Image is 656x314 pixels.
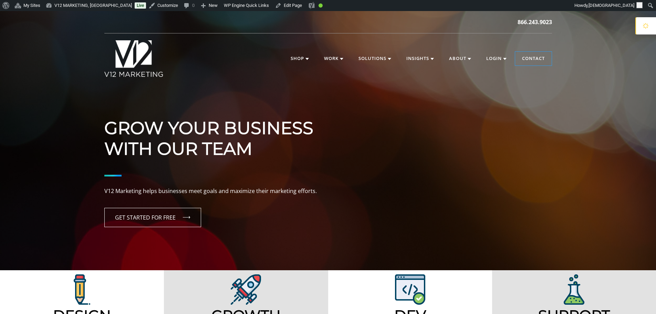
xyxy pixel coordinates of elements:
[135,2,146,9] a: Live
[395,274,425,305] img: V12 Marketing Web Development Solutions
[319,3,323,8] div: Good
[104,97,552,159] h1: Grow Your Business With Our Team
[317,52,350,65] a: Work
[352,52,398,65] a: Solutions
[104,187,552,196] p: V12 Marketing helps businesses meet goals and maximize their marketing efforts.
[231,274,261,305] img: V12 Marketing Design Solutions
[515,52,552,65] a: Contact
[589,3,634,8] span: [DEMOGRAPHIC_DATA]
[564,274,584,305] img: V12 Marketing Support Solutions
[518,18,552,26] a: 866.243.9023
[104,40,163,77] img: V12 MARKETING Logo New Hampshire Marketing Agency
[479,52,513,65] a: Login
[442,52,478,65] a: About
[74,274,90,305] img: V12 Marketing Design Solutions
[104,208,201,227] a: GET STARTED FOR FREE
[284,52,316,65] a: Shop
[399,52,441,65] a: Insights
